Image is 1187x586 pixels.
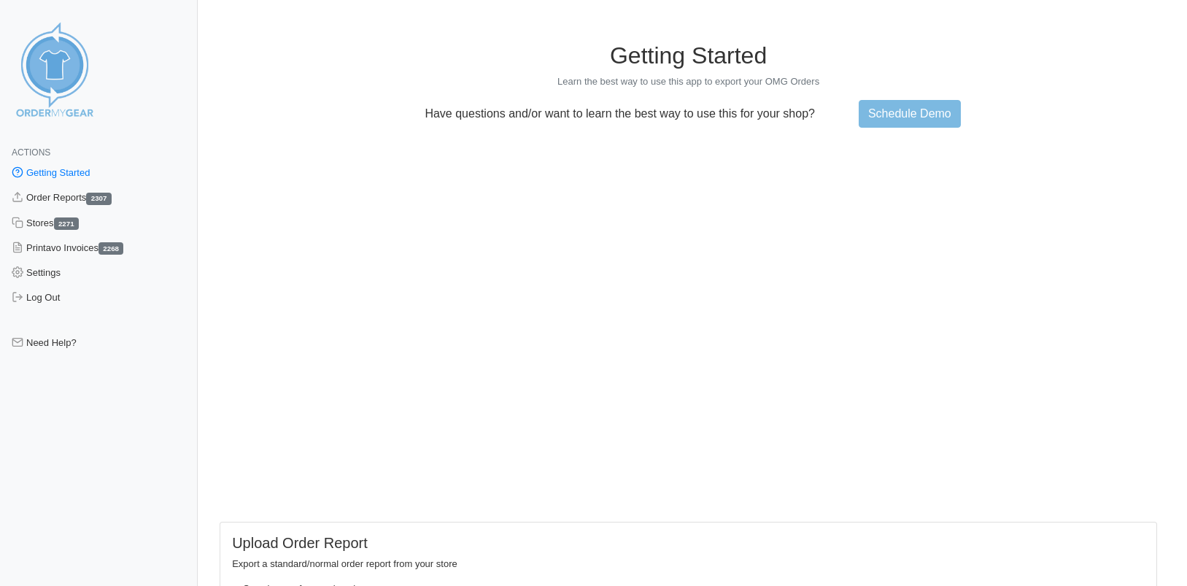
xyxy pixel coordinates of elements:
[232,558,1145,571] p: Export a standard/normal order report from your store
[232,534,1145,552] h5: Upload Order Report
[416,107,824,120] p: Have questions and/or want to learn the best way to use this for your shop?
[86,193,111,205] span: 2307
[220,42,1157,69] h1: Getting Started
[98,242,123,255] span: 2268
[54,217,79,230] span: 2271
[859,100,961,128] a: Schedule Demo
[12,147,50,158] span: Actions
[220,75,1157,88] p: Learn the best way to use this app to export your OMG Orders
